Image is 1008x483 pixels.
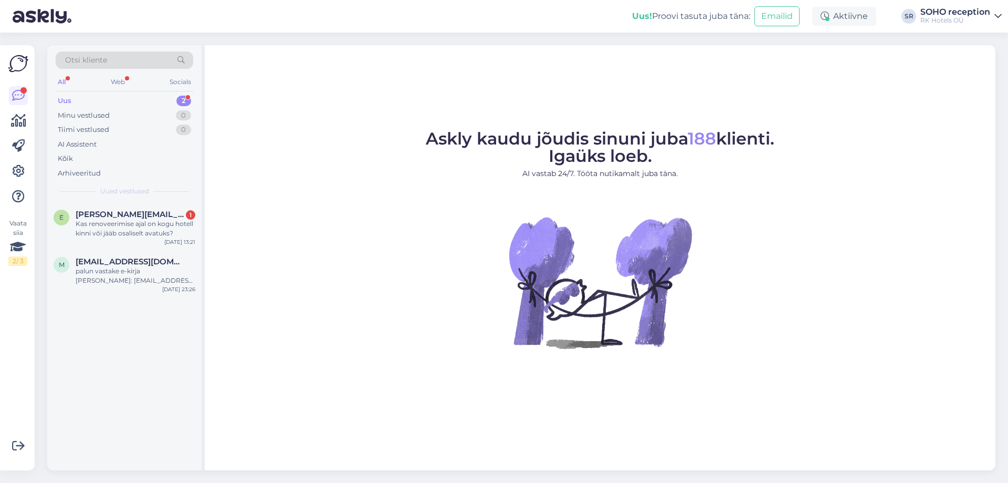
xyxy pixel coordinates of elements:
[920,8,1002,25] a: SOHO receptionRK Hotels OÜ
[426,168,774,179] p: AI vastab 24/7. Tööta nutikamalt juba täna.
[8,219,27,266] div: Vaata siia
[76,257,185,266] span: mailiis.soomets@gmail.com
[76,210,185,219] span: elena.taelma@gmail.com
[100,187,149,196] span: Uued vestlused
[812,7,876,26] div: Aktiivne
[632,11,652,21] b: Uus!
[164,238,195,246] div: [DATE] 13:21
[58,110,110,121] div: Minu vestlused
[76,219,195,238] div: Kas renoveerimise ajal on kogu hotell kinni või jääb osaliselt avatuks?
[58,125,109,135] div: Tiimi vestlused
[59,213,64,221] span: e
[176,125,191,135] div: 0
[8,54,28,74] img: Askly Logo
[58,139,97,150] div: AI Assistent
[8,256,27,266] div: 2 / 3
[58,168,101,179] div: Arhiveeritud
[688,128,716,149] span: 188
[176,110,191,121] div: 0
[176,96,191,106] div: 2
[162,285,195,293] div: [DATE] 23:26
[426,128,774,166] span: Askly kaudu jõudis sinuni juba klienti. Igaüks loeb.
[76,266,195,285] div: palun vastake e-kirja [PERSON_NAME]: [EMAIL_ADDRESS][DOMAIN_NAME]
[58,153,73,164] div: Kõik
[920,8,990,16] div: SOHO reception
[506,188,695,377] img: No Chat active
[901,9,916,24] div: SR
[167,75,193,89] div: Socials
[186,210,195,220] div: 1
[632,10,750,23] div: Proovi tasuta juba täna:
[56,75,68,89] div: All
[920,16,990,25] div: RK Hotels OÜ
[65,55,107,66] span: Otsi kliente
[754,6,800,26] button: Emailid
[58,96,71,106] div: Uus
[59,261,65,269] span: m
[109,75,127,89] div: Web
